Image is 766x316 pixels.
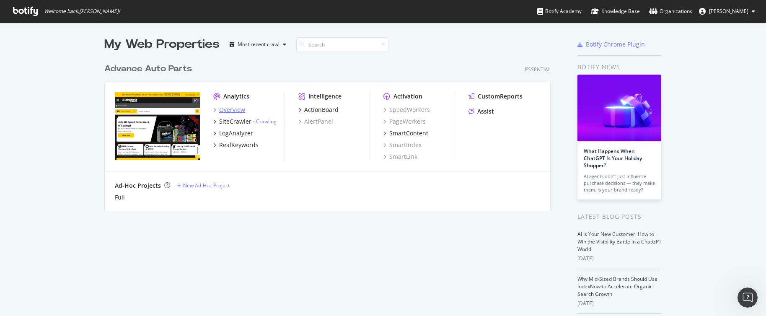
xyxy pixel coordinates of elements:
[525,66,551,73] div: Essential
[44,8,120,15] span: Welcome back, [PERSON_NAME] !
[115,181,161,190] div: Ad-Hoc Projects
[468,107,494,116] a: Assist
[308,92,342,101] div: Intelligence
[296,37,388,52] input: Search
[591,7,640,16] div: Knowledge Base
[238,42,279,47] div: Most recent crawl
[115,92,200,160] img: shop.advanceautoparts.com
[389,129,428,137] div: SmartContent
[393,92,422,101] div: Activation
[213,106,245,114] a: Overview
[219,117,251,126] div: SiteCrawler
[213,141,259,149] a: RealKeywords
[104,36,220,53] div: My Web Properties
[577,300,662,307] div: [DATE]
[298,106,339,114] a: ActionBoard
[383,117,426,126] a: PageWorkers
[183,182,230,189] div: New Ad-Hoc Project
[213,117,277,126] a: SiteCrawler- Crawling
[577,75,661,141] img: What Happens When ChatGPT Is Your Holiday Shopper?
[177,182,230,189] a: New Ad-Hoc Project
[253,118,277,125] div: -
[577,40,645,49] a: Botify Chrome Plugin
[477,107,494,116] div: Assist
[219,141,259,149] div: RealKeywords
[223,92,249,101] div: Analytics
[577,62,662,72] div: Botify news
[584,173,655,193] div: AI agents don’t just influence purchase decisions — they make them. Is your brand ready?
[577,212,662,221] div: Latest Blog Posts
[383,153,417,161] a: SmartLink
[115,193,125,202] a: Full
[104,53,557,211] div: grid
[298,117,333,126] a: AlertPanel
[226,38,290,51] button: Most recent crawl
[692,5,762,18] button: [PERSON_NAME]
[104,63,195,75] a: Advance Auto Parts
[577,275,657,298] a: Why Mid-Sized Brands Should Use IndexNow to Accelerate Organic Search Growth
[256,118,277,125] a: Crawling
[304,106,339,114] div: ActionBoard
[649,7,692,16] div: Organizations
[537,7,582,16] div: Botify Academy
[219,106,245,114] div: Overview
[584,148,642,169] a: What Happens When ChatGPT Is Your Holiday Shopper?
[383,129,428,137] a: SmartContent
[577,255,662,262] div: [DATE]
[478,92,523,101] div: CustomReports
[219,129,253,137] div: LogAnalyzer
[577,231,662,253] a: AI Is Your New Customer: How to Win the Visibility Battle in a ChatGPT World
[468,92,523,101] a: CustomReports
[383,141,422,149] a: SmartIndex
[383,106,430,114] a: SpeedWorkers
[586,40,645,49] div: Botify Chrome Plugin
[738,288,758,308] iframe: Intercom live chat
[213,129,253,137] a: LogAnalyzer
[709,8,748,15] span: Kevin Doory
[104,63,192,75] div: Advance Auto Parts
